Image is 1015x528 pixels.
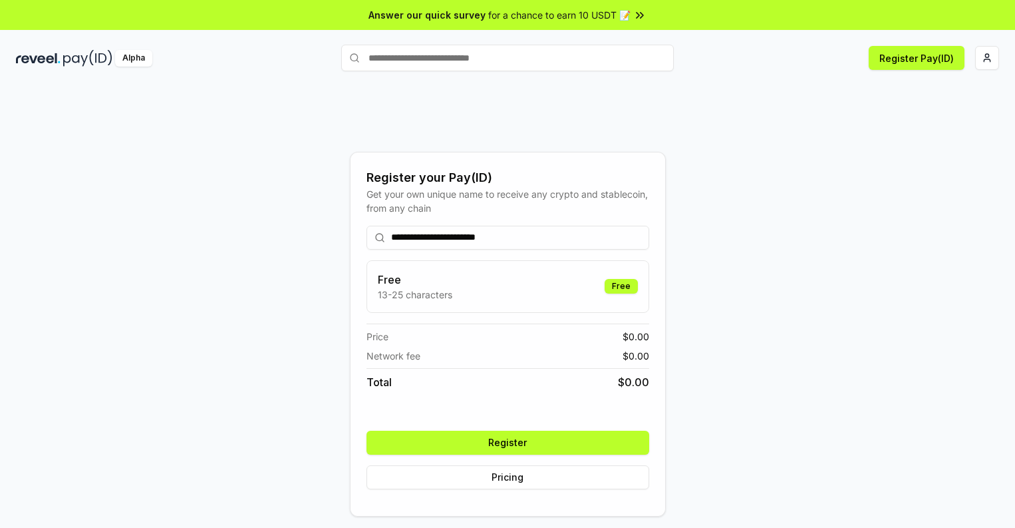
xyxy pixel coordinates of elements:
[366,168,649,187] div: Register your Pay(ID)
[623,330,649,344] span: $ 0.00
[63,50,112,67] img: pay_id
[366,431,649,455] button: Register
[16,50,61,67] img: reveel_dark
[378,288,452,302] p: 13-25 characters
[623,349,649,363] span: $ 0.00
[366,374,392,390] span: Total
[488,8,631,22] span: for a chance to earn 10 USDT 📝
[366,187,649,215] div: Get your own unique name to receive any crypto and stablecoin, from any chain
[366,330,388,344] span: Price
[115,50,152,67] div: Alpha
[366,349,420,363] span: Network fee
[869,46,964,70] button: Register Pay(ID)
[605,279,638,294] div: Free
[368,8,486,22] span: Answer our quick survey
[378,272,452,288] h3: Free
[618,374,649,390] span: $ 0.00
[366,465,649,489] button: Pricing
